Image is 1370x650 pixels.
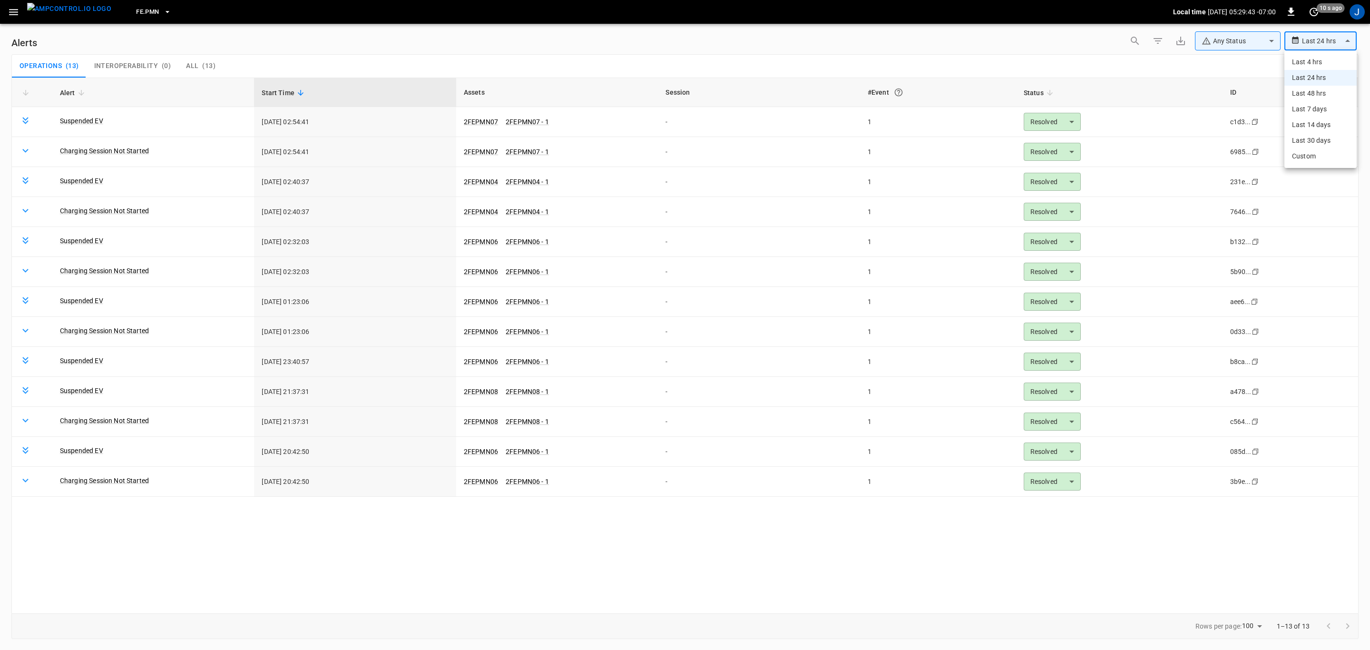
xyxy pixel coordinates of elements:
li: Last 48 hrs [1284,86,1357,101]
li: Last 7 days [1284,101,1357,117]
li: Last 14 days [1284,117,1357,133]
li: Last 30 days [1284,133,1357,148]
li: Last 24 hrs [1284,70,1357,86]
li: Custom [1284,148,1357,164]
li: Last 4 hrs [1284,54,1357,70]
